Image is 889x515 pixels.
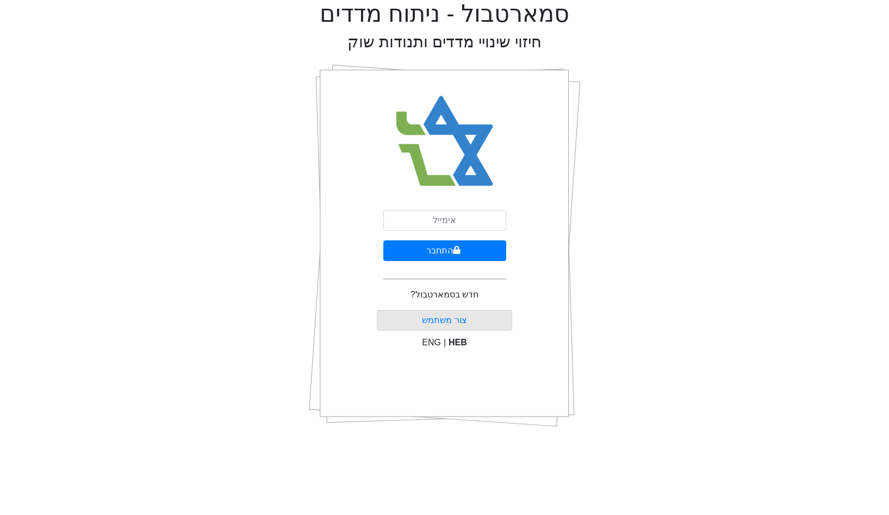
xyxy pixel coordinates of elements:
button: צור משתמש [377,310,512,331]
a: צור משתמש [422,315,467,325]
span: ENG [422,338,441,347]
img: Smart Bull [386,82,503,201]
span: | [444,338,446,347]
input: אימייל [383,210,506,231]
p: חדש בסמארטבול? [411,288,478,301]
span: HEB [449,338,467,347]
h2: חיזוי שינויי מדדים ותנודות שוק [347,33,542,52]
button: התחבר [383,240,506,261]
